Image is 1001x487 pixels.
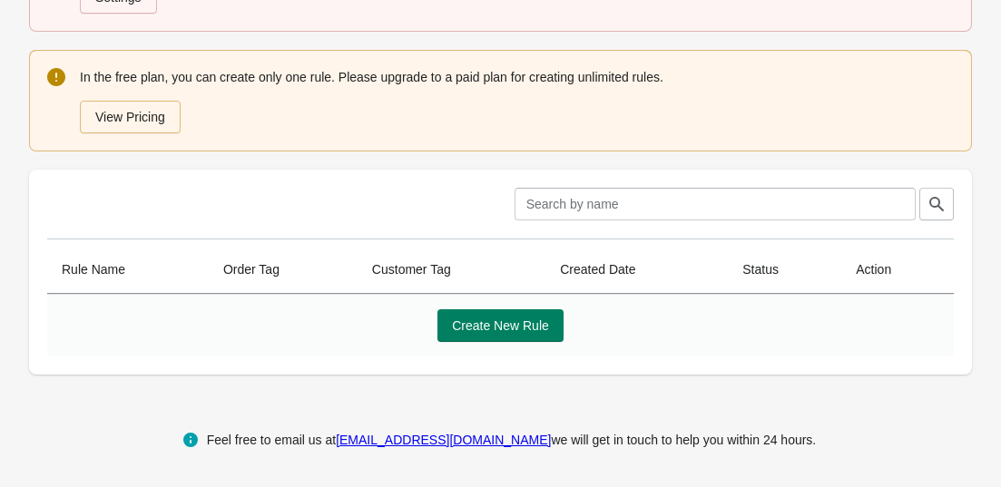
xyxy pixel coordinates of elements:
[515,188,916,220] input: Search by name
[841,246,954,294] th: Action
[437,309,564,342] button: Create New Rule
[209,246,358,294] th: Order Tag
[545,246,728,294] th: Created Date
[358,246,545,294] th: Customer Tag
[336,433,551,447] a: [EMAIL_ADDRESS][DOMAIN_NAME]
[47,246,209,294] th: Rule Name
[80,101,181,133] button: View Pricing
[728,246,841,294] th: Status
[80,66,954,135] div: In the free plan, you can create only one rule. Please upgrade to a paid plan for creating unlimi...
[452,318,549,333] span: Create New Rule
[207,429,817,451] div: Feel free to email us at we will get in touch to help you within 24 hours.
